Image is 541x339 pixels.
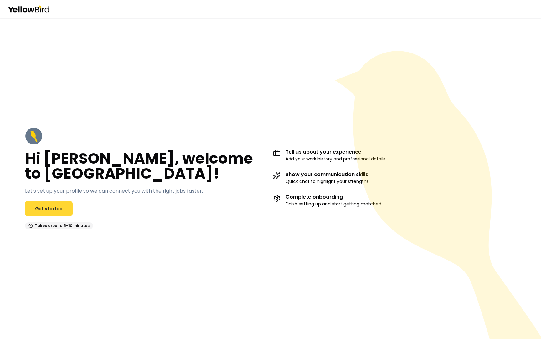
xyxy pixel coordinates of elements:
a: Get started [25,201,73,216]
h3: Tell us about your experience [286,149,385,154]
p: Finish setting up and start getting matched [286,201,381,207]
p: Add your work history and professional details [286,156,385,162]
h2: Hi [PERSON_NAME], welcome to [GEOGRAPHIC_DATA]! [25,151,268,181]
h3: Show your communication skills [286,172,369,177]
p: Quick chat to highlight your strengths [286,178,369,185]
h3: Complete onboarding [286,195,381,200]
p: Let's set up your profile so we can connect you with the right jobs faster. [25,187,203,195]
div: Takes around 5-10 minutes [25,222,93,229]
